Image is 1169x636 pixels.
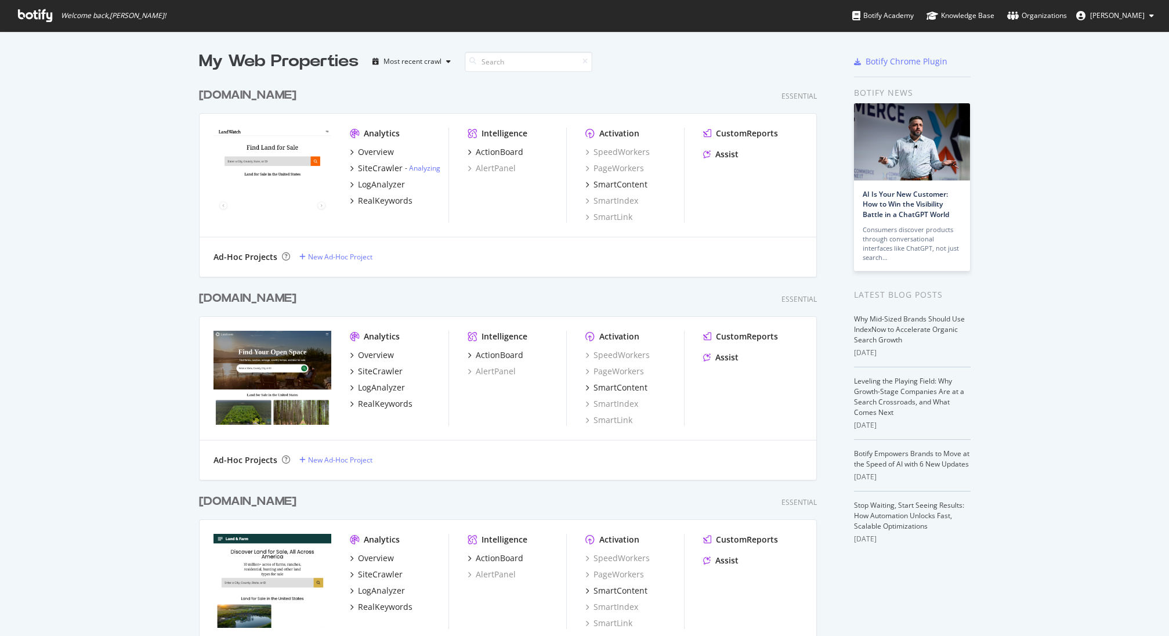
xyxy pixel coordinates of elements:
[703,534,778,545] a: CustomReports
[468,162,516,174] a: AlertPanel
[585,585,647,597] a: SmartContent
[199,290,301,307] a: [DOMAIN_NAME]
[599,331,639,342] div: Activation
[199,290,296,307] div: [DOMAIN_NAME]
[350,195,412,207] a: RealKeywords
[468,552,523,564] a: ActionBoard
[358,382,405,393] div: LogAnalyzer
[199,493,301,510] a: [DOMAIN_NAME]
[585,398,638,410] a: SmartIndex
[468,366,516,377] a: AlertPanel
[468,146,523,158] a: ActionBoard
[599,534,639,545] div: Activation
[405,163,440,173] div: -
[199,493,296,510] div: [DOMAIN_NAME]
[715,352,739,363] div: Assist
[468,349,523,361] a: ActionBoard
[350,569,403,580] a: SiteCrawler
[854,288,971,301] div: Latest Blog Posts
[863,225,961,262] div: Consumers discover products through conversational interfaces like ChatGPT, not just search…
[358,349,394,361] div: Overview
[585,617,632,629] a: SmartLink
[585,162,644,174] a: PageWorkers
[299,252,372,262] a: New Ad-Hoc Project
[866,56,947,67] div: Botify Chrome Plugin
[1067,6,1163,25] button: [PERSON_NAME]
[364,331,400,342] div: Analytics
[854,472,971,482] div: [DATE]
[854,348,971,358] div: [DATE]
[350,398,412,410] a: RealKeywords
[593,179,647,190] div: SmartContent
[383,58,441,65] div: Most recent crawl
[358,146,394,158] div: Overview
[308,252,372,262] div: New Ad-Hoc Project
[781,294,817,304] div: Essential
[585,382,647,393] a: SmartContent
[703,352,739,363] a: Assist
[358,585,405,597] div: LogAnalyzer
[593,382,647,393] div: SmartContent
[358,552,394,564] div: Overview
[926,10,994,21] div: Knowledge Base
[350,146,394,158] a: Overview
[585,211,632,223] a: SmartLink
[350,585,405,597] a: LogAnalyzer
[482,128,527,139] div: Intelligence
[476,552,523,564] div: ActionBoard
[465,52,592,72] input: Search
[358,601,412,613] div: RealKeywords
[308,455,372,465] div: New Ad-Hoc Project
[716,534,778,545] div: CustomReports
[854,103,970,180] img: AI Is Your New Customer: How to Win the Visibility Battle in a ChatGPT World
[482,534,527,545] div: Intelligence
[350,601,412,613] a: RealKeywords
[585,146,650,158] div: SpeedWorkers
[482,331,527,342] div: Intelligence
[585,569,644,580] a: PageWorkers
[854,376,964,417] a: Leveling the Playing Field: Why Growth-Stage Companies Are at a Search Crossroads, and What Comes...
[703,149,739,160] a: Assist
[350,349,394,361] a: Overview
[213,534,331,628] img: landandfarm.com
[299,455,372,465] a: New Ad-Hoc Project
[213,454,277,466] div: Ad-Hoc Projects
[468,569,516,580] div: AlertPanel
[350,382,405,393] a: LogAnalyzer
[358,398,412,410] div: RealKeywords
[358,162,403,174] div: SiteCrawler
[364,128,400,139] div: Analytics
[585,366,644,377] a: PageWorkers
[854,86,971,99] div: Botify news
[585,414,632,426] a: SmartLink
[716,331,778,342] div: CustomReports
[593,585,647,597] div: SmartContent
[716,128,778,139] div: CustomReports
[358,569,403,580] div: SiteCrawler
[368,52,455,71] button: Most recent crawl
[585,552,650,564] a: SpeedWorkers
[585,349,650,361] a: SpeedWorkers
[854,500,964,531] a: Stop Waiting, Start Seeing Results: How Automation Unlocks Fast, Scalable Optimizations
[213,128,331,222] img: landwatch.com
[358,366,403,377] div: SiteCrawler
[213,251,277,263] div: Ad-Hoc Projects
[854,56,947,67] a: Botify Chrome Plugin
[585,195,638,207] a: SmartIndex
[703,555,739,566] a: Assist
[599,128,639,139] div: Activation
[199,50,359,73] div: My Web Properties
[350,366,403,377] a: SiteCrawler
[213,331,331,425] img: land.com
[585,601,638,613] a: SmartIndex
